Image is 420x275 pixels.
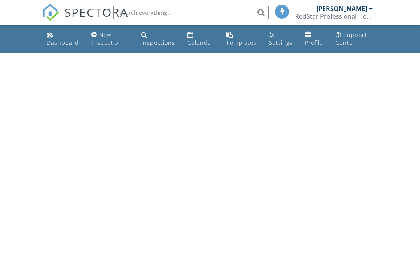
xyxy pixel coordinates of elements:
[317,5,367,12] div: [PERSON_NAME]
[184,28,217,50] a: Calendar
[138,28,178,50] a: Inspections
[305,39,323,46] div: Profile
[332,28,376,50] a: Support Center
[42,4,59,21] img: The Best Home Inspection Software - Spectora
[65,4,128,20] span: SPECTORA
[42,11,128,27] a: SPECTORA
[269,39,292,46] div: Settings
[141,39,175,46] div: Inspections
[47,39,79,46] div: Dashboard
[44,28,82,50] a: Dashboard
[88,28,132,50] a: New Inspection
[295,12,373,20] div: RedStar Professional Home Inspection, Inc
[302,28,326,50] a: Profile
[91,31,122,46] div: New Inspection
[266,28,296,50] a: Settings
[187,39,214,46] div: Calendar
[223,28,260,50] a: Templates
[336,31,367,46] div: Support Center
[113,5,269,20] input: Search everything...
[226,39,257,46] div: Templates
